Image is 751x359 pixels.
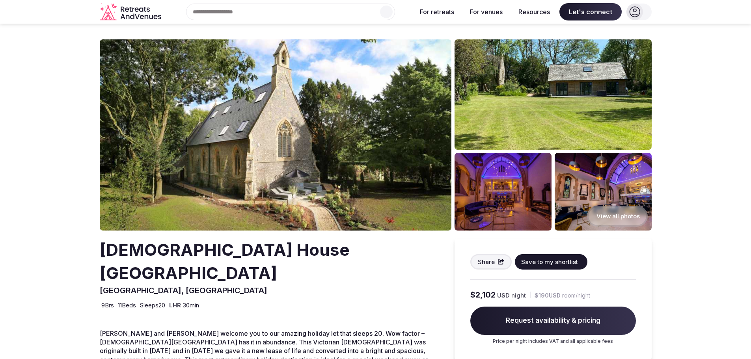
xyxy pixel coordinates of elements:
[100,3,163,21] svg: Retreats and Venues company logo
[118,301,136,309] span: 11 Beds
[455,153,552,231] img: Venue gallery photo
[497,291,510,299] span: USD
[100,286,267,295] span: [GEOGRAPHIC_DATA], [GEOGRAPHIC_DATA]
[562,292,590,299] span: room/night
[169,301,181,309] a: LHR
[512,3,556,20] button: Resources
[587,206,648,227] button: View all photos
[100,238,434,285] h2: [DEMOGRAPHIC_DATA] House [GEOGRAPHIC_DATA]
[529,291,531,299] div: |
[470,254,512,270] button: Share
[455,39,652,150] img: Venue gallery photo
[140,301,165,309] span: Sleeps 20
[470,338,636,345] p: Price per night includes VAT and all applicable fees
[414,3,460,20] button: For retreats
[511,291,526,299] span: night
[464,3,509,20] button: For venues
[101,301,114,309] span: 9 Brs
[559,3,622,20] span: Let's connect
[470,307,636,335] span: Request availability & pricing
[515,254,587,270] button: Save to my shortlist
[100,39,451,231] img: Venue cover photo
[470,289,496,300] span: $2,102
[183,301,199,309] span: 30 min
[535,292,561,299] span: $190 USD
[555,153,652,231] img: Venue gallery photo
[478,258,495,266] span: Share
[521,258,578,266] span: Save to my shortlist
[100,3,163,21] a: Visit the homepage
